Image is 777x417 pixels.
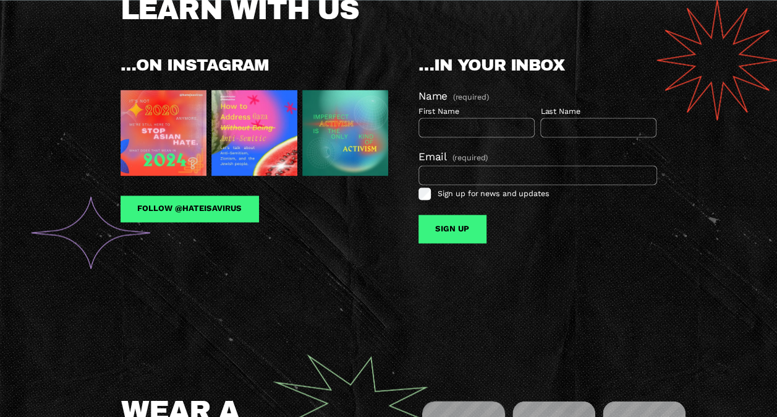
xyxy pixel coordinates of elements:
[540,107,656,118] div: Last Name
[438,189,550,199] span: Sign up for news and updates
[418,107,535,118] div: First Name
[452,153,488,163] span: (required)
[302,90,388,176] img: Ever feel overwhelmed? You&rsquo;re not alone. It&rsquo;s easy to look at the state of our world ...
[453,93,489,101] span: (required)
[418,187,431,200] input: Sign up for news and updates
[418,56,564,74] span: …IN YOUR INBOX
[121,196,258,221] a: Follow @hateisavirus
[121,90,206,176] img: In 2020 Hate Is A Virus sprung from the love of a few friends for our community. From our childre...
[418,215,486,242] button: Sign Up
[211,90,297,176] img: We protest because we love.&nbsp; We protest the g*n*c*de in Gaza because everyone has the right ...
[121,56,269,74] span: …ON INSTAGRAM
[418,90,448,102] span: Name
[418,150,447,163] span: Email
